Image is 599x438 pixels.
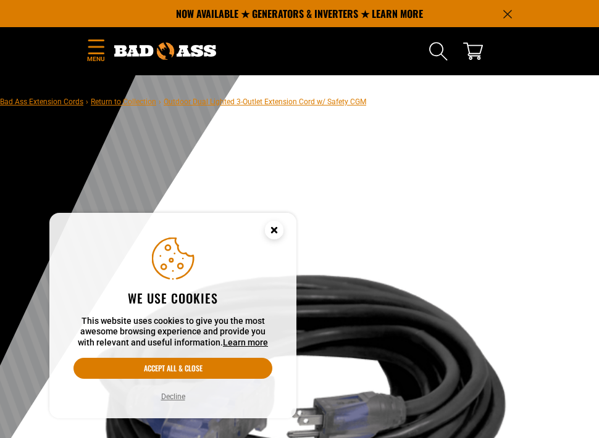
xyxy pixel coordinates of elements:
span: Outdoor Dual Lighted 3-Outlet Extension Cord w/ Safety CGM [164,97,366,106]
span: Menu [86,54,105,64]
summary: Menu [86,37,105,66]
a: Learn more [223,337,268,347]
a: Return to Collection [91,97,156,106]
img: Bad Ass Extension Cords [114,43,216,60]
span: › [86,97,88,106]
p: This website uses cookies to give you the most awesome browsing experience and provide you with r... [73,316,272,349]
button: Decline [157,390,189,403]
span: › [159,97,161,106]
summary: Search [429,41,448,61]
aside: Cookie Consent [49,213,296,419]
h2: We use cookies [73,290,272,306]
button: Accept all & close [73,358,272,379]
